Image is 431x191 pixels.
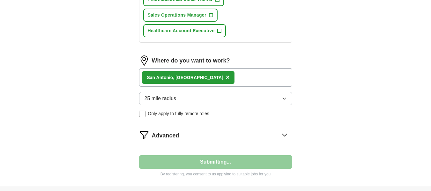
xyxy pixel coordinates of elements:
[148,110,209,117] span: Only apply to fully remote roles
[143,9,218,22] button: Sales Operations Manager
[143,24,226,37] button: Healthcare Account Executive
[145,95,176,102] span: 25 mile radius
[139,55,149,66] img: location.png
[139,155,292,169] button: Submitting...
[148,27,215,34] span: Healthcare Account Executive
[147,75,162,80] strong: San An
[147,74,223,81] div: tonio, [GEOGRAPHIC_DATA]
[148,12,206,18] span: Sales Operations Manager
[139,130,149,140] img: filter
[226,74,230,81] span: ×
[152,56,230,65] label: Where do you want to work?
[139,92,292,105] button: 25 mile radius
[139,171,292,177] p: By registering, you consent to us applying to suitable jobs for you
[226,73,230,82] button: ×
[139,111,145,117] input: Only apply to fully remote roles
[152,131,179,140] span: Advanced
